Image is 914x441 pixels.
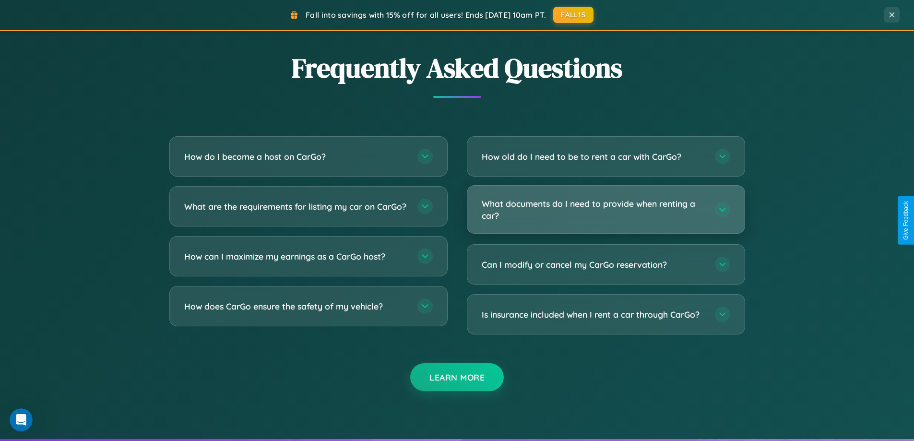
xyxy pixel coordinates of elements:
div: Give Feedback [902,201,909,240]
h3: How can I maximize my earnings as a CarGo host? [184,250,408,262]
h2: Frequently Asked Questions [169,49,745,86]
h3: How old do I need to be to rent a car with CarGo? [482,151,705,163]
h3: How do I become a host on CarGo? [184,151,408,163]
span: Fall into savings with 15% off for all users! Ends [DATE] 10am PT. [306,10,546,20]
h3: How does CarGo ensure the safety of my vehicle? [184,300,408,312]
h3: Is insurance included when I rent a car through CarGo? [482,309,705,321]
button: Learn More [410,363,504,391]
h3: Can I modify or cancel my CarGo reservation? [482,259,705,271]
button: FALL15 [553,7,594,23]
iframe: Intercom live chat [10,408,33,431]
h3: What documents do I need to provide when renting a car? [482,198,705,221]
h3: What are the requirements for listing my car on CarGo? [184,201,408,213]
